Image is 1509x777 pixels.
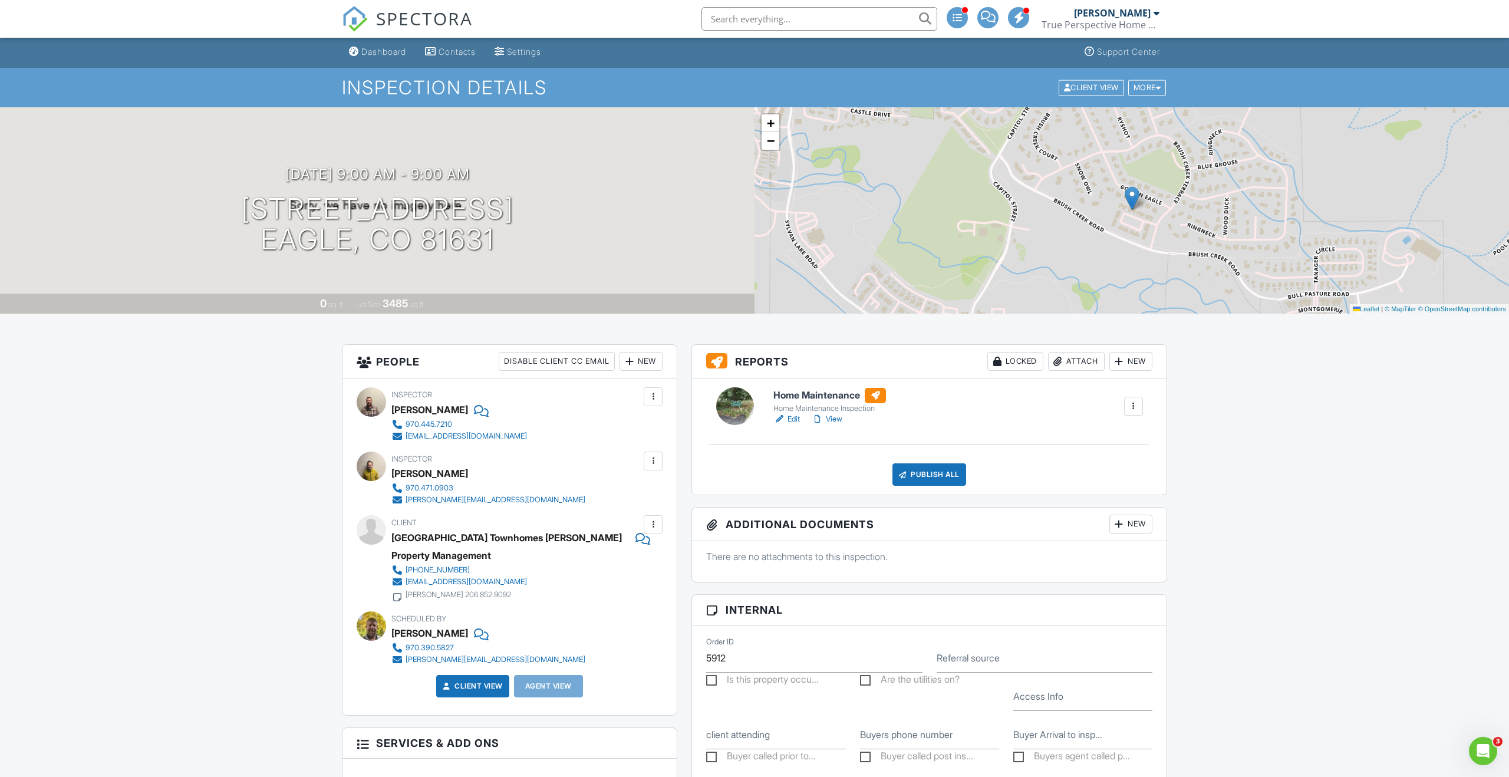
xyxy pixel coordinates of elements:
span: Inspector [391,455,432,463]
div: [EMAIL_ADDRESS][DOMAIN_NAME] [406,577,527,587]
a: Client View [1057,83,1127,91]
label: Buyer called post inspection [860,750,973,765]
div: Locked [987,352,1043,371]
div: [PERSON_NAME] [391,401,468,419]
label: Buyers agent called post inspection [1013,750,1130,765]
label: Are the utilities on? [860,674,960,689]
h3: People [342,345,677,378]
span: sq. ft. [328,300,345,309]
div: Disable Client CC Email [499,352,615,371]
div: Client View [1059,80,1124,96]
a: View [812,413,842,425]
a: Contacts [420,41,480,63]
div: [PERSON_NAME] [391,465,468,482]
input: Access Info [1013,682,1152,711]
span: − [767,133,775,148]
div: [GEOGRAPHIC_DATA] Townhomes [PERSON_NAME] Property Management [391,529,630,564]
a: [EMAIL_ADDRESS][DOMAIN_NAME] [391,430,527,442]
img: The Best Home Inspection Software - Spectora [342,6,368,32]
span: Inspector [391,390,432,399]
div: [PERSON_NAME] [391,624,468,642]
div: New [1109,352,1152,371]
label: Referral source [937,651,1000,664]
label: client attending [706,728,770,741]
span: | [1381,305,1383,312]
a: 970.390.5827 [391,642,585,654]
h3: [DATE] 9:00 am - 9:00 am [285,166,470,182]
a: Zoom out [762,132,779,150]
input: Buyers phone number [860,720,999,749]
div: Dashboard [361,47,406,57]
h3: Reports [692,345,1167,378]
div: [PERSON_NAME][EMAIL_ADDRESS][DOMAIN_NAME] [406,655,585,664]
div: Publish All [892,463,966,486]
div: New [620,352,663,371]
a: Client View [440,680,503,692]
h3: Internal [692,595,1167,625]
h3: Services & Add ons [342,728,677,759]
div: Settings [507,47,541,57]
span: 3 [1493,737,1503,746]
a: [EMAIL_ADDRESS][DOMAIN_NAME] [391,576,641,588]
a: [PERSON_NAME][EMAIL_ADDRESS][DOMAIN_NAME] [391,494,585,506]
div: [PERSON_NAME][EMAIL_ADDRESS][DOMAIN_NAME] [406,495,585,505]
a: 970.445.7210 [391,419,527,430]
div: [PHONE_NUMBER] [406,565,470,575]
a: Edit [773,413,800,425]
input: Search everything... [701,7,937,31]
a: SPECTORA [342,16,473,41]
a: Settings [490,41,546,63]
a: © MapTiler [1385,305,1416,312]
div: [PERSON_NAME] [1074,7,1151,19]
a: Home Maintenance Home Maintenance Inspection [773,388,886,414]
div: Home Maintenance Inspection [773,404,886,413]
div: 3485 [383,297,408,310]
div: Attach [1048,352,1105,371]
div: Contacts [439,47,476,57]
a: Support Center [1080,41,1165,63]
h1: [STREET_ADDRESS] Eagle, CO 81631 [241,193,514,256]
div: [EMAIL_ADDRESS][DOMAIN_NAME] [406,432,527,441]
a: 970.471.0903 [391,482,585,494]
span: Lot Size [356,300,381,309]
p: There are no attachments to this inspection. [706,550,1152,563]
div: 970.471.0903 [406,483,453,493]
div: More [1128,80,1167,96]
img: Marker [1125,186,1139,210]
label: Is this property occupied? [706,674,819,689]
div: True Perspective Home Consultants [1042,19,1159,31]
h3: Additional Documents [692,508,1167,541]
span: SPECTORA [376,6,473,31]
label: Buyers phone number [860,728,953,741]
iframe: Intercom live chat [1469,737,1497,765]
div: New [1109,515,1152,534]
span: Scheduled By [391,614,446,623]
a: Zoom in [762,114,779,132]
span: + [767,116,775,130]
input: client attending [706,720,845,749]
input: Buyer Arrival to inspection time [1013,720,1152,749]
label: Access Info [1013,690,1063,703]
div: [PERSON_NAME] 206.852.9092 [406,590,511,600]
label: Order ID [706,637,734,647]
div: 970.390.5827 [406,643,454,653]
label: Buyer called prior to inspection [706,750,816,765]
div: 970.445.7210 [406,420,452,429]
div: 0 [320,297,327,310]
a: © OpenStreetMap contributors [1418,305,1506,312]
span: Client [391,518,417,527]
a: Leaflet [1353,305,1379,312]
h1: Inspection Details [342,77,1167,98]
div: Support Center [1097,47,1160,57]
span: sq.ft. [410,300,425,309]
label: Buyer Arrival to inspection time [1013,728,1102,741]
a: Dashboard [344,41,411,63]
h6: Home Maintenance [773,388,886,403]
a: [PERSON_NAME][EMAIL_ADDRESS][DOMAIN_NAME] [391,654,585,666]
a: [PHONE_NUMBER] [391,564,641,576]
